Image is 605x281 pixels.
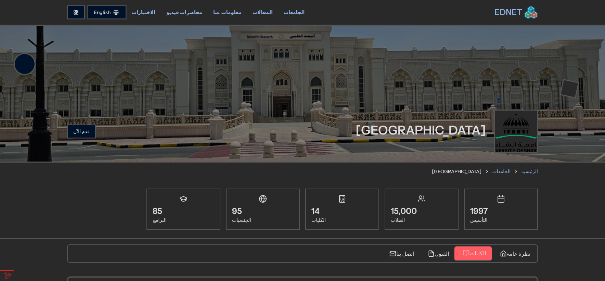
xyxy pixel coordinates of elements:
h1: [GEOGRAPHIC_DATA] [356,123,486,137]
div: 95 [232,206,294,217]
span: الكليات [469,249,486,257]
span: نظرة عامة [507,250,530,258]
a: معلومات عنا [208,9,247,16]
div: 14 [311,206,373,217]
img: EDNET [524,5,538,19]
a: المقالات [247,9,278,16]
div: 1997 [470,206,532,217]
button: قدم الآن [67,125,96,138]
span: EDNET [494,7,522,18]
a: الاختبارات [126,9,161,16]
div: 15,000 [391,206,452,217]
div: الطلاب [391,217,452,223]
button: English [88,5,126,19]
a: محاضرات فيديو [161,9,208,16]
span: [GEOGRAPHIC_DATA] [432,168,481,175]
div: التأسيس [470,217,532,223]
a: الجامعات [492,168,511,175]
span: اتصل بنا [396,250,414,258]
a: الرئيسية [522,168,538,175]
div: الكليات [311,217,373,223]
div: 85 [153,206,214,217]
div: الجنسيات [232,217,294,223]
a: EDNETEDNET [494,5,538,19]
div: البرامج [153,217,214,223]
img: جامعة الشارقة logo [495,111,537,152]
a: الجامعات [278,9,310,16]
span: القبول [435,250,449,258]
